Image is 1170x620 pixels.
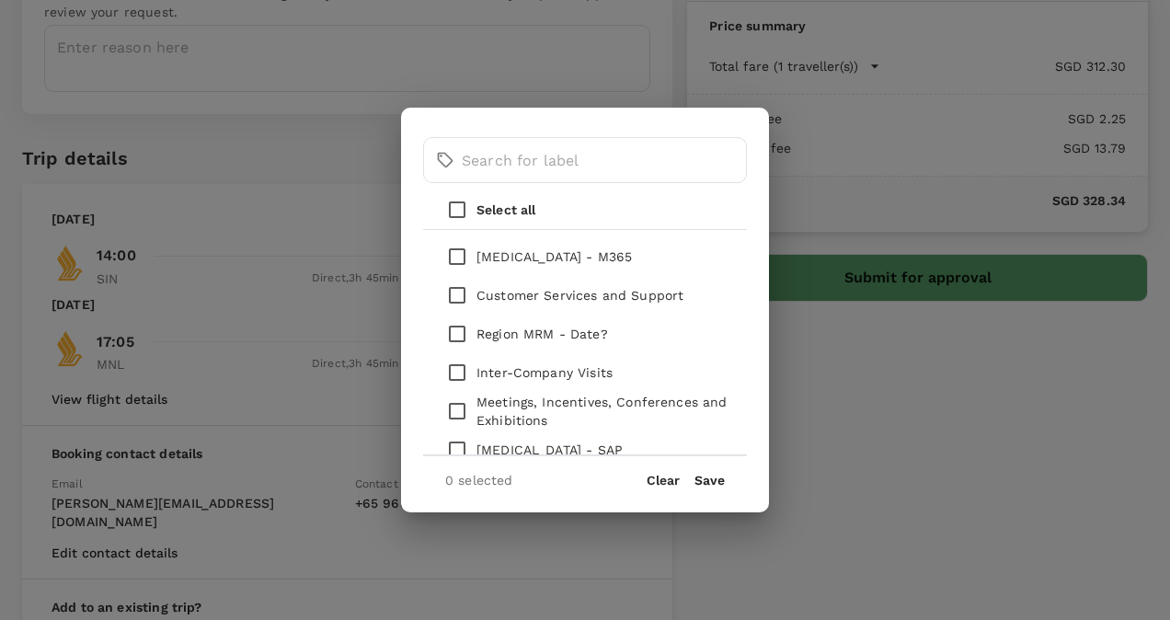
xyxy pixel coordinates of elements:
p: 0 selected [445,471,513,489]
p: Select all [476,201,536,219]
button: Clear [647,473,680,488]
p: Inter-Company Visits [476,363,613,382]
p: [MEDICAL_DATA] - SAP [476,441,623,459]
p: Meetings, Incentives, Conferences and Exhibitions [476,393,732,430]
button: Save [694,473,725,488]
p: Customer Services and Support [476,286,683,304]
p: [MEDICAL_DATA] - M365 [476,247,632,266]
p: Region MRM - Date? [476,325,608,343]
input: Search for label [462,137,747,183]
